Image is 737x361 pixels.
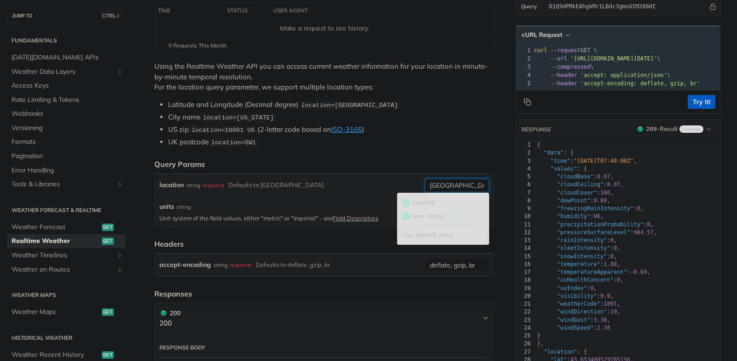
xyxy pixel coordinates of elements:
[12,67,114,77] span: Weather Data Layers
[646,124,678,134] div: - Result
[7,263,126,277] a: Weather on RoutesShow subpages for Weather on Routes
[537,237,617,243] span: : ,
[159,258,211,272] label: accept-encoding
[550,80,577,87] span: --header
[270,4,475,18] th: user agent
[610,237,614,243] span: 0
[537,285,597,291] span: : ,
[203,114,274,121] span: location=[US_STATE]
[550,47,580,53] span: --request
[537,213,604,219] span: : ,
[537,277,624,283] span: : ,
[154,61,494,93] p: Using the Realtime Weather API you can access current weather information for your location in mi...
[646,125,657,132] span: 200
[155,4,224,18] th: time
[191,127,255,134] span: location=10001 US
[516,157,531,165] div: 3
[516,244,531,252] div: 14
[159,308,181,318] div: 200
[557,317,590,323] span: "windGust"
[102,308,114,316] span: get
[161,310,166,316] span: 200
[617,277,620,283] span: 0
[516,284,531,292] div: 19
[159,318,181,329] p: 200
[600,293,610,299] span: 9.9
[537,189,614,196] span: : ,
[537,142,540,148] span: {
[550,55,567,62] span: --url
[544,349,577,355] span: "location"
[176,203,191,211] div: string
[557,237,607,243] span: "rainIntensity"
[7,79,126,93] a: Access Keys
[12,124,123,133] span: Versioning
[159,344,205,351] div: Response body
[604,261,617,267] span: 1.88
[550,64,591,70] span: --compressed
[537,301,620,307] span: : ,
[537,349,587,355] span: : {
[634,269,647,275] span: 0.69
[516,205,531,213] div: 9
[537,340,544,347] span: },
[521,125,551,134] button: RESPONSE
[256,258,330,272] div: Defaults to deflate, gzip, br
[7,65,126,79] a: Weather Data LayersShow subpages for Weather Data Layers
[550,166,577,172] span: "values"
[679,125,703,133] span: Example
[7,121,126,135] a: Versioning
[7,291,126,299] h2: Weather Maps
[7,249,126,262] a: Weather TimelinesShow subpages for Weather Timelines
[516,71,532,79] div: 4
[482,314,489,322] svg: Chevron
[7,107,126,121] a: Webhooks
[610,308,617,315] span: 10
[557,189,597,196] span: "cloudCover"
[516,181,531,189] div: 6
[594,197,607,204] span: 0.88
[637,205,640,212] span: 0
[537,173,614,180] span: : ,
[203,178,224,192] div: required
[534,55,661,62] span: \
[12,180,114,189] span: Tools & Libraries
[537,166,587,172] span: : {
[116,252,123,259] button: Show subpages for Weather Timelines
[12,137,123,147] span: Formats
[537,197,610,204] span: : ,
[537,253,617,260] span: : ,
[537,308,620,315] span: : ,
[634,229,654,236] span: 984.57
[534,47,597,53] span: GET \
[516,197,531,205] div: 8
[550,158,570,164] span: "time"
[12,152,123,161] span: Pagination
[7,305,126,319] a: Weather Mapsget
[604,301,617,307] span: 1001
[224,4,270,18] th: status
[557,181,603,188] span: "cloudCeiling"
[516,332,531,340] div: 25
[516,229,531,237] div: 12
[7,36,126,45] h2: Fundamentals
[516,173,531,181] div: 5
[570,55,657,62] span: '[URL][DOMAIN_NAME][DATE]'
[638,126,643,132] span: 200
[7,9,126,23] button: JUMP TOCTRL-/
[537,332,540,339] span: }
[169,41,227,50] span: 0 Requests This Month
[537,293,614,299] span: : ,
[7,51,126,65] a: [DATE][DOMAIN_NAME] APIs
[537,245,620,251] span: : ,
[519,30,573,40] button: cURL Request
[630,269,633,275] span: -
[516,260,531,268] div: 16
[580,80,700,87] span: 'accept-encoding: deflate, gzip, br'
[12,251,114,260] span: Weather Timelines
[398,195,486,209] div: required
[557,308,607,315] span: "windDirection"
[550,72,577,78] span: --header
[102,351,114,359] span: get
[557,229,630,236] span: "pressureSurfaceLevel"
